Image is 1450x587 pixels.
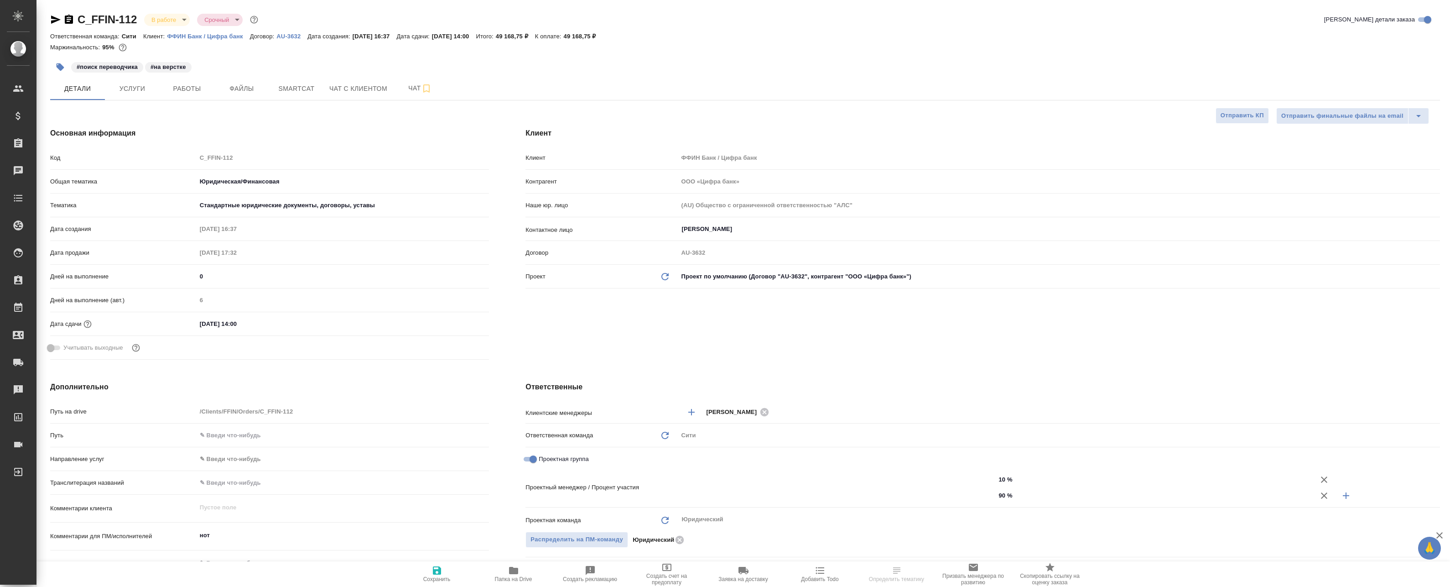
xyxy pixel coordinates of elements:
span: Чат [398,83,442,94]
div: [PERSON_NAME] [706,406,772,418]
span: Папка на Drive [495,576,532,582]
p: AU-3632 [276,33,307,40]
svg: Подписаться [421,83,432,94]
button: Распределить на ПМ-команду [525,532,628,548]
button: Скопировать ссылку для ЯМессенджера [50,14,61,25]
p: Маржинальность: [50,44,102,51]
p: Ответственная команда: [50,33,122,40]
button: Срочный [202,16,232,24]
button: В работе [149,16,179,24]
input: ✎ Введи что-нибудь [995,473,1313,486]
p: Комментарии для КМ [50,560,197,569]
p: 95% [102,44,116,51]
span: Создать счет на предоплату [634,573,700,586]
input: Пустое поле [678,175,1440,188]
p: Дней на выполнение [50,272,197,281]
button: Добавить Todo [782,561,858,587]
input: Пустое поле [197,222,276,236]
p: Наше юр. лицо [525,201,678,210]
button: Добавить тэг [50,57,70,77]
p: Комментарии клиента [50,504,197,513]
input: ✎ Введи что-нибудь [197,270,489,283]
h4: Дополнительно [50,382,489,393]
p: 49 168,75 ₽ [564,33,603,40]
p: Путь [50,431,197,440]
button: Добавить менеджера [681,401,702,423]
span: Учитывать выходные [63,343,123,352]
input: Пустое поле [197,246,276,259]
div: В работе [144,14,190,26]
input: Пустое поле [678,151,1440,164]
span: [PERSON_NAME] детали заказа [1324,15,1415,24]
p: Контрагент [525,177,678,186]
p: Код [50,153,197,162]
input: ✎ Введи что-нибудь [995,489,1313,502]
p: Клиент [525,153,678,162]
input: Пустое поле [197,405,489,418]
span: Услуги [110,83,154,94]
span: В заказе уже есть ответственный ПМ или ПМ группа [525,532,628,548]
input: Пустое поле [678,199,1440,212]
a: AU-3632 [276,32,307,40]
button: 🙏 [1418,537,1441,560]
p: Юридический [633,535,674,545]
input: ✎ Введи что-нибудь [197,317,276,330]
button: Open [1435,228,1437,230]
span: Файлы [220,83,264,94]
p: Путь на drive [50,407,197,416]
h4: Основная информация [50,128,489,139]
span: Smartcat [275,83,318,94]
p: Клиентские менеджеры [525,409,678,418]
button: Добавить [1335,485,1357,507]
div: split button [1276,108,1429,124]
button: Папка на Drive [475,561,552,587]
p: Договор [525,248,678,257]
p: Дата создания [50,225,197,234]
span: Создать рекламацию [563,576,617,582]
span: Распределить на ПМ-команду [530,535,623,545]
p: [DATE] 14:00 [432,33,476,40]
button: Open [990,479,992,481]
span: поиск переводчика [70,63,144,70]
div: В работе [197,14,243,26]
button: Выбери, если сб и вс нужно считать рабочими днями для выполнения заказа. [130,342,142,354]
span: Заявка на доставку [718,576,768,582]
input: ✎ Введи что-нибудь [197,429,489,442]
p: Итого: [476,33,495,40]
span: Призвать менеджера по развитию [941,573,1006,586]
button: Создать рекламацию [552,561,629,587]
button: 1900.72 RUB; [117,42,129,53]
span: 🙏 [1422,539,1437,558]
span: Добавить Todo [801,576,838,582]
button: Если добавить услуги и заполнить их объемом, то дата рассчитается автоматически [82,318,94,330]
p: #поиск переводчика [77,63,138,72]
p: ФФИН Банк / Цифра банк [167,33,249,40]
span: Работы [165,83,209,94]
p: Направление услуг [50,455,197,464]
p: Договор: [250,33,277,40]
button: Создать счет на предоплату [629,561,705,587]
input: ✎ Введи что-нибудь [197,476,489,489]
input: Пустое поле [197,293,489,307]
p: К оплате: [535,33,564,40]
p: Дата продажи [50,248,197,257]
h4: Клиент [525,128,1440,139]
span: Чат с клиентом [329,83,387,94]
button: Сохранить [399,561,475,587]
p: Дней на выполнение (авт.) [50,296,197,305]
button: Заявка на доставку [705,561,782,587]
input: Пустое поле [197,151,489,164]
span: [PERSON_NAME] [706,408,762,417]
p: Тематика [50,201,197,210]
p: Проект [525,272,546,281]
a: C_FFIN-112 [78,13,137,26]
h4: Ответственные [525,382,1440,393]
p: 49 168,75 ₽ [496,33,535,40]
button: Определить тематику [858,561,935,587]
span: Скопировать ссылку на оценку заказа [1017,573,1083,586]
p: Комментарии для ПМ/исполнителей [50,532,197,541]
button: Open [1435,411,1437,413]
p: Контактное лицо [525,225,678,235]
p: Дата сдачи: [396,33,431,40]
a: ФФИН Банк / Цифра банк [167,32,249,40]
